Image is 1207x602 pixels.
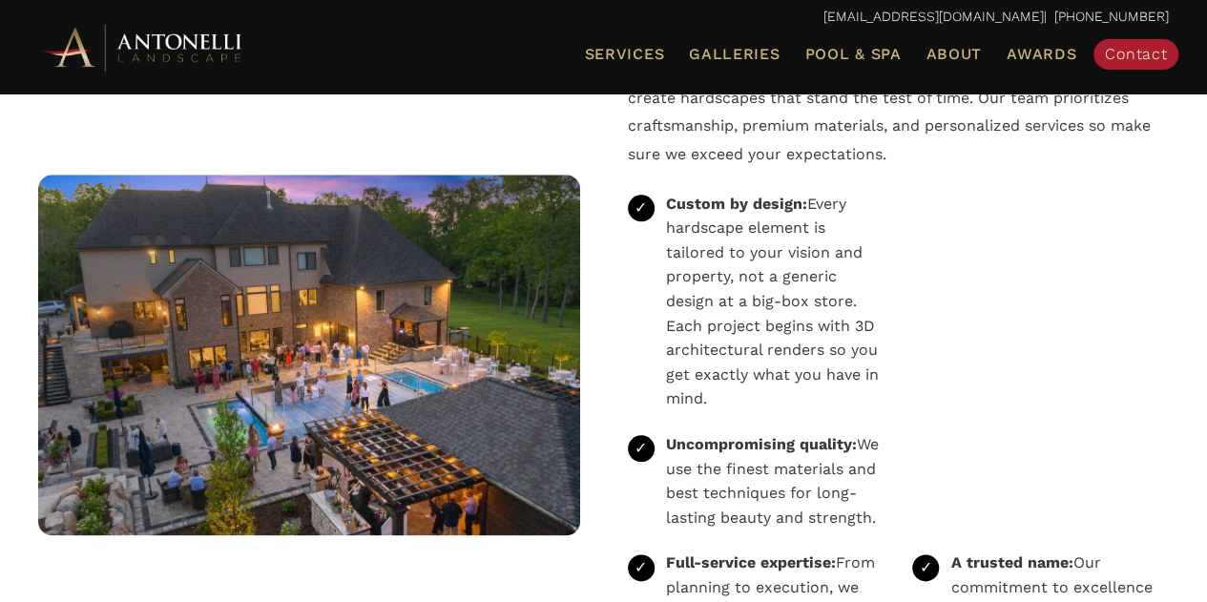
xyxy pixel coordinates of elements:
[797,42,908,67] a: Pool & Spa
[576,42,672,67] a: Services
[1105,45,1167,63] span: Contact
[38,175,580,535] img: Happy Wife, Happy Life - Washington Township, MI
[666,195,879,408] span: Every hardscape element is tailored to your vision and property, not a generic design at a big-bo...
[689,45,780,63] span: Galleries
[666,435,857,453] b: Uncompromising quality:
[1007,45,1076,63] span: Awards
[584,47,664,62] span: Services
[950,553,1072,571] b: A trusted name:
[666,195,807,213] b: Custom by design:
[38,5,1169,30] p: | [PHONE_NUMBER]
[666,435,879,527] span: We use the finest materials and best techniques for long-lasting beauty and strength.
[1093,39,1178,70] a: Contact
[681,42,787,67] a: Galleries
[926,47,982,62] span: About
[999,42,1084,67] a: Awards
[38,21,248,73] img: Antonelli Horizontal Logo
[804,45,901,63] span: Pool & Spa
[666,553,836,571] b: Full-service expertise:
[823,9,1044,24] a: [EMAIL_ADDRESS][DOMAIN_NAME]
[918,42,989,67] a: About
